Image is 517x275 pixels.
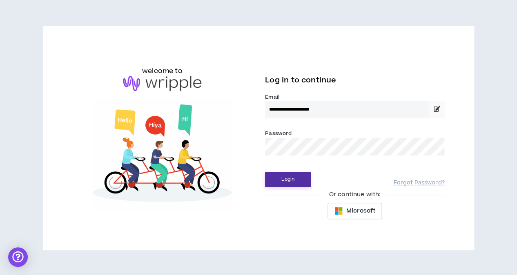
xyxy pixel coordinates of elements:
[328,203,382,219] button: Microsoft
[8,247,28,267] div: Open Intercom Messenger
[73,99,252,210] img: Welcome to Wripple
[123,76,201,91] img: logo-brand.png
[393,179,444,187] a: Forgot Password?
[346,206,375,215] span: Microsoft
[265,93,445,101] label: Email
[265,130,292,137] label: Password
[323,190,386,199] span: Or continue with:
[265,75,336,85] span: Log in to continue
[265,172,311,187] button: Login
[142,66,183,76] h6: welcome to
